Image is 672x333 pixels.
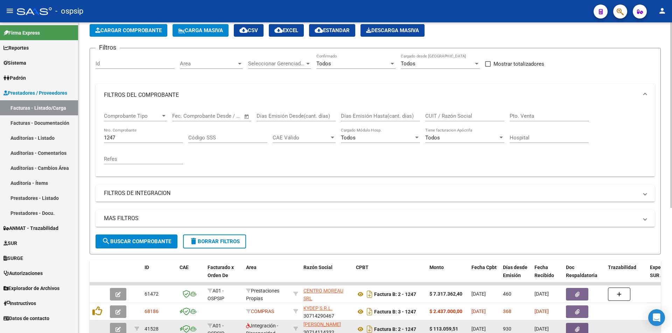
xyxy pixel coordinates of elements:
span: Fecha Cpbt [471,265,497,270]
span: Area [180,60,237,67]
span: Todos [316,60,331,67]
span: Facturado x Orden De [208,265,234,278]
mat-expansion-panel-header: FILTROS DE INTEGRACION [96,185,655,202]
span: [DATE] [534,309,549,314]
span: [DATE] [471,309,486,314]
input: Start date [172,113,195,119]
input: End date [201,113,235,119]
datatable-header-cell: Area [243,260,290,291]
datatable-header-cell: Días desde Emisión [500,260,532,291]
span: [DATE] [534,291,549,297]
button: CSV [234,24,264,37]
span: CAE Válido [273,135,329,141]
button: Buscar Comprobante [96,234,177,248]
span: Carga Masiva [178,27,223,34]
span: Días desde Emisión [503,265,527,278]
button: EXCEL [269,24,304,37]
strong: $ 113.059,51 [429,326,458,332]
mat-panel-title: FILTROS DE INTEGRACION [104,189,638,197]
span: Datos de contacto [3,314,49,322]
mat-icon: menu [6,7,14,15]
strong: $ 7.317.362,40 [429,291,462,297]
span: CENTRO MOREAU SRL [303,288,343,302]
mat-icon: cloud_download [239,26,248,34]
span: Doc Respaldatoria [566,265,597,278]
span: Descarga Masiva [366,27,419,34]
div: 30710354991 [303,287,350,302]
span: Prestadores / Proveedores [3,89,67,97]
span: Autorizaciones [3,269,43,277]
span: Todos [425,135,440,141]
span: EXCEL [274,27,298,34]
span: 61472 [145,291,159,297]
span: KYDEP S.R.L. [303,305,332,311]
span: Area [246,265,257,270]
mat-expansion-panel-header: FILTROS DEL COMPROBANTE [96,84,655,106]
span: A01 - OSPSIP [208,288,224,302]
span: ANMAT - Trazabilidad [3,224,58,232]
span: 930 [503,326,511,332]
datatable-header-cell: Razón Social [301,260,353,291]
span: CPBT [356,265,369,270]
div: Open Intercom Messenger [648,309,665,326]
strong: Factura B: 3 - 1247 [374,309,416,314]
span: Razón Social [303,265,332,270]
mat-panel-title: MAS FILTROS [104,215,638,222]
span: Estandar [315,27,350,34]
strong: Factura B: 2 - 1247 [374,326,416,332]
datatable-header-cell: Doc Respaldatoria [563,260,605,291]
span: Borrar Filtros [189,238,240,245]
mat-icon: cloud_download [274,26,283,34]
datatable-header-cell: Fecha Cpbt [469,260,500,291]
button: Cargar Comprobante [90,24,167,37]
span: [DATE] [534,326,549,332]
span: Reportes [3,44,29,52]
mat-expansion-panel-header: MAS FILTROS [96,210,655,227]
span: Prestaciones Propias [246,288,279,302]
i: Descargar documento [365,306,374,317]
span: Fecha Recibido [534,265,554,278]
mat-icon: person [658,7,666,15]
span: - ospsip [55,3,83,19]
span: Comprobante Tipo [104,113,161,119]
span: COMPRAS [246,309,274,314]
span: [DATE] [471,291,486,297]
datatable-header-cell: Monto [427,260,469,291]
strong: Factura B: 2 - 1247 [374,291,416,297]
span: ID [145,265,149,270]
span: Explorador de Archivos [3,284,59,292]
span: Trazabilidad [608,265,636,270]
span: Instructivos [3,299,36,307]
span: Todos [401,60,415,67]
span: 368 [503,309,511,314]
span: SUR [3,239,17,247]
span: Monto [429,265,444,270]
mat-icon: search [102,237,110,245]
span: CSV [239,27,258,34]
span: Mostrar totalizadores [493,60,544,68]
mat-icon: delete [189,237,198,245]
datatable-header-cell: Fecha Recibido [532,260,563,291]
i: Descargar documento [365,289,374,300]
datatable-header-cell: Facturado x Orden De [205,260,243,291]
span: Buscar Comprobante [102,238,171,245]
mat-icon: cloud_download [315,26,323,34]
span: 68186 [145,309,159,314]
span: 41528 [145,326,159,332]
datatable-header-cell: ID [142,260,177,291]
button: Carga Masiva [173,24,229,37]
app-download-masive: Descarga masiva de comprobantes (adjuntos) [360,24,425,37]
span: Todos [341,135,356,141]
span: Firma Express [3,29,40,37]
div: FILTROS DEL COMPROBANTE [96,106,655,176]
span: Padrón [3,74,26,82]
datatable-header-cell: CPBT [353,260,427,291]
span: CAE [180,265,189,270]
mat-panel-title: FILTROS DEL COMPROBANTE [104,91,638,99]
datatable-header-cell: Trazabilidad [605,260,647,291]
span: Sistema [3,59,26,67]
h3: Filtros [96,43,120,52]
span: Cargar Comprobante [95,27,162,34]
span: Seleccionar Gerenciador [248,60,305,67]
span: 460 [503,291,511,297]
